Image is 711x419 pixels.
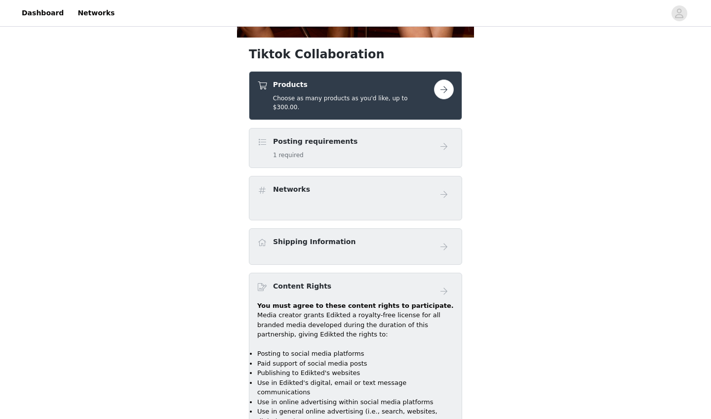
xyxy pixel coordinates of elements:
div: Shipping Information [249,228,462,265]
li: Publishing to Edikted's websites [257,368,454,378]
strong: You must agree to these content rights to participate. [257,302,454,309]
h4: Posting requirements [273,136,357,147]
h4: Networks [273,184,310,195]
li: Use in online advertising within social media platforms [257,397,454,407]
div: Products [249,71,462,120]
h5: Choose as many products as you'd like, up to $300.00. [273,94,434,112]
a: Dashboard [16,2,70,24]
h4: Products [273,80,434,90]
h5: 1 required [273,151,357,160]
h1: Tiktok Collaboration [249,45,462,63]
h4: Shipping Information [273,237,355,247]
a: Networks [72,2,120,24]
p: Media creator grants Edikted a royalty-free license for all branded media developed during the du... [257,310,454,339]
div: avatar [674,5,684,21]
li: Paid support of social media posts [257,359,454,369]
div: Posting requirements [249,128,462,168]
div: Networks [249,176,462,220]
h4: Content Rights [273,281,331,292]
li: Posting to social media platforms [257,349,454,359]
li: Use in Edikted's digital, email or text message communications [257,378,454,397]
